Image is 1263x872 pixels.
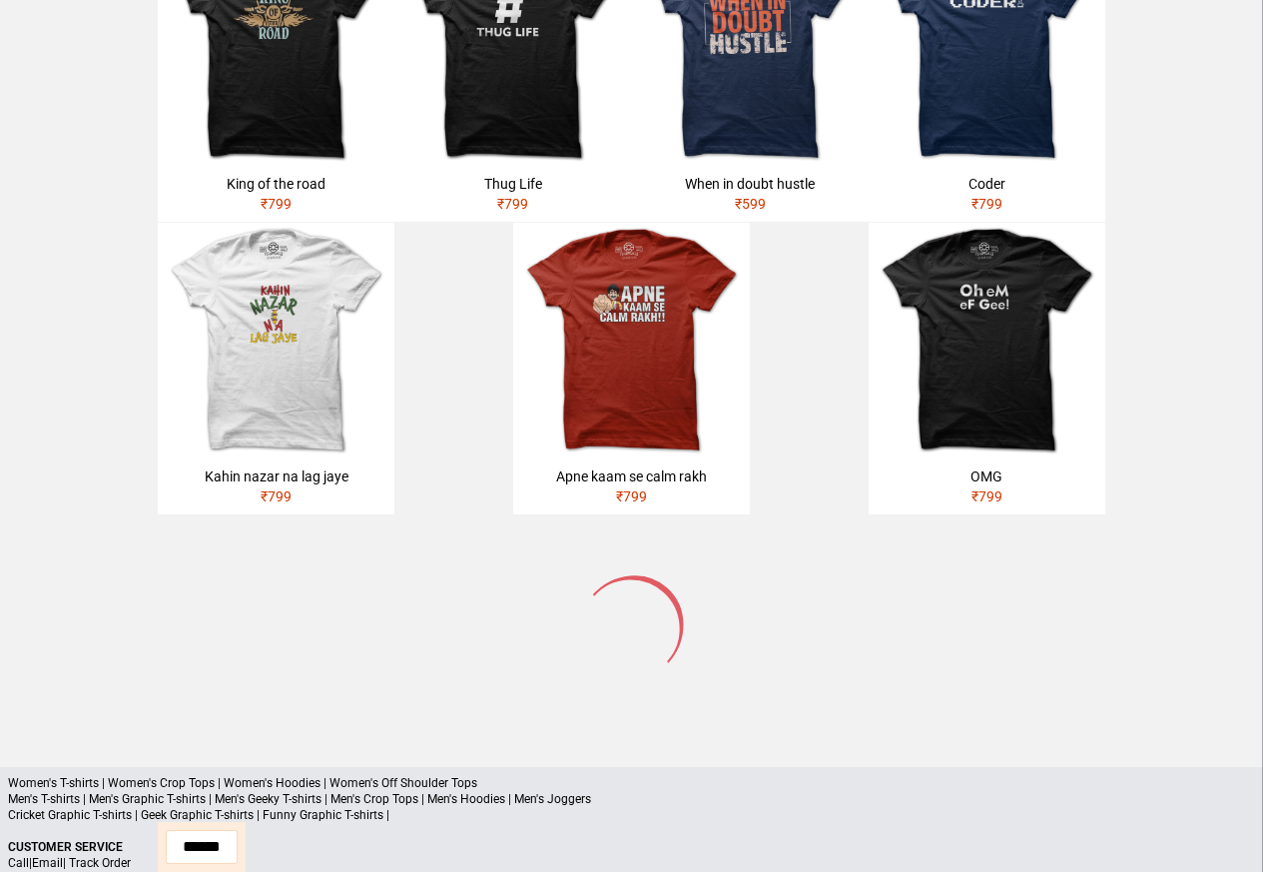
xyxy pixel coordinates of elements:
[8,856,29,870] a: Call
[261,488,292,504] span: ₹ 799
[69,856,131,870] a: Track Order
[971,196,1002,212] span: ₹ 799
[8,791,1255,807] p: Men's T-shirts | Men's Graphic T-shirts | Men's Geeky T-shirts | Men's Crop Tops | Men's Hoodies ...
[166,466,386,486] div: Kahin nazar na lag jaye
[735,196,766,212] span: ₹ 599
[869,223,1105,459] img: omg.jpg
[8,855,1255,871] p: | |
[640,174,861,194] div: When in doubt hustle
[971,488,1002,504] span: ₹ 799
[8,807,1255,823] p: Cricket Graphic T-shirts | Geek Graphic T-shirts | Funny Graphic T-shirts |
[402,174,623,194] div: Thug Life
[8,839,1255,855] p: Customer Service
[877,174,1097,194] div: Coder
[158,223,394,515] a: Kahin nazar na lag jaye₹799
[261,196,292,212] span: ₹ 799
[513,223,750,515] a: Apne kaam se calm rakh₹799
[521,466,742,486] div: Apne kaam se calm rakh
[513,223,750,459] img: APNE-KAAM-SE-CALM.jpg
[158,223,394,459] img: kahin-nazar-na-lag-jaye.jpg
[8,775,1255,791] p: Women's T-shirts | Women's Crop Tops | Women's Hoodies | Women's Off Shoulder Tops
[497,196,528,212] span: ₹ 799
[616,488,647,504] span: ₹ 799
[869,223,1105,515] a: OMG₹799
[166,174,386,194] div: King of the road
[877,466,1097,486] div: OMG
[32,856,63,870] a: Email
